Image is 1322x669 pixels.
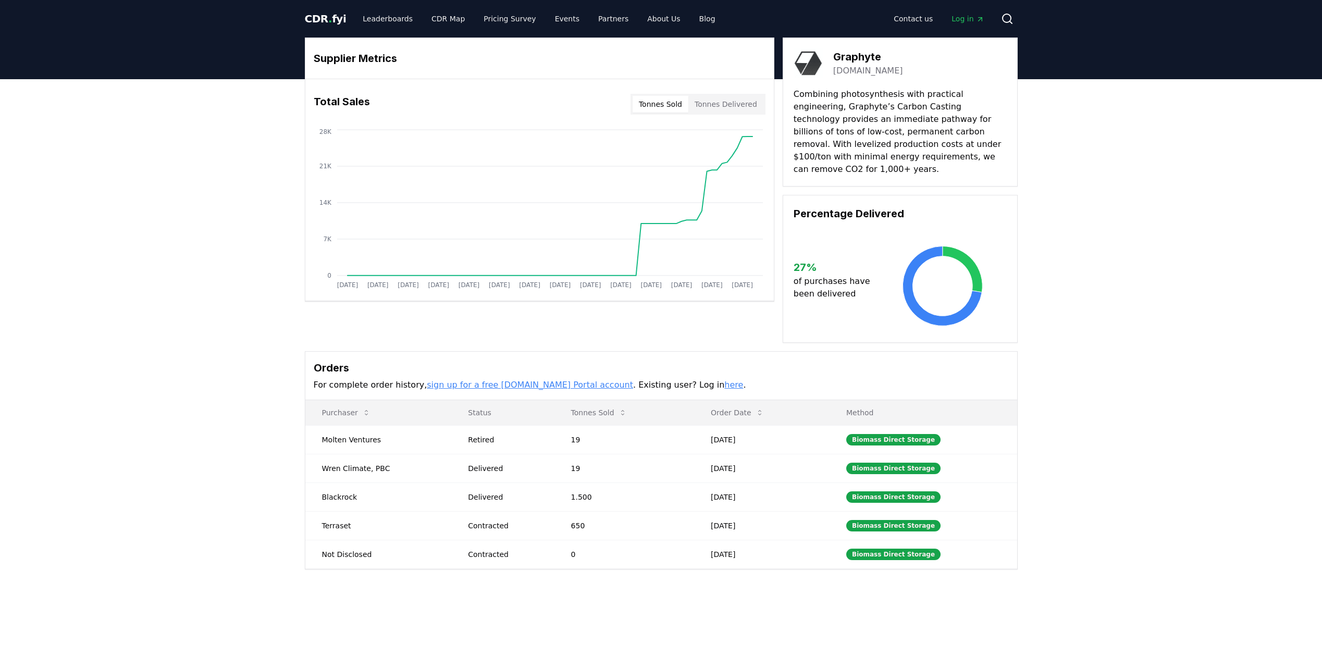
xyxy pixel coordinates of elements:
td: 1.500 [554,482,694,511]
button: Tonnes Sold [633,96,688,113]
button: Tonnes Sold [563,402,635,423]
button: Order Date [702,402,772,423]
p: Status [460,407,546,418]
img: Graphyte-logo [794,48,823,78]
td: Terraset [305,511,452,540]
div: Biomass Direct Storage [846,434,941,445]
tspan: 14K [319,199,331,206]
td: [DATE] [694,482,830,511]
h3: Orders [314,360,1009,376]
p: Combining photosynthesis with practical engineering, Graphyte’s Carbon Casting technology provide... [794,88,1007,176]
td: [DATE] [694,425,830,454]
a: Blog [691,9,724,28]
span: CDR fyi [305,13,347,25]
td: Wren Climate, PBC [305,454,452,482]
a: sign up for a free [DOMAIN_NAME] Portal account [427,380,633,390]
tspan: [DATE] [428,281,449,289]
tspan: [DATE] [519,281,540,289]
p: Method [838,407,1009,418]
a: Events [547,9,588,28]
td: [DATE] [694,540,830,568]
a: CDR Map [423,9,473,28]
h3: 27 % [794,259,879,275]
tspan: [DATE] [489,281,510,289]
button: Tonnes Delivered [688,96,763,113]
td: [DATE] [694,511,830,540]
td: [DATE] [694,454,830,482]
tspan: [DATE] [337,281,358,289]
a: [DOMAIN_NAME] [833,65,903,77]
tspan: [DATE] [671,281,693,289]
div: Biomass Direct Storage [846,549,941,560]
td: Blackrock [305,482,452,511]
div: Biomass Direct Storage [846,520,941,531]
tspan: 7K [323,236,332,243]
div: Delivered [468,463,546,474]
nav: Main [354,9,723,28]
a: CDR.fyi [305,11,347,26]
td: Not Disclosed [305,540,452,568]
div: Biomass Direct Storage [846,491,941,503]
button: Purchaser [314,402,379,423]
td: Molten Ventures [305,425,452,454]
td: 0 [554,540,694,568]
tspan: [DATE] [367,281,388,289]
td: 650 [554,511,694,540]
div: Contracted [468,521,546,531]
nav: Main [885,9,992,28]
td: 19 [554,454,694,482]
a: Pricing Survey [475,9,544,28]
td: 19 [554,425,694,454]
h3: Supplier Metrics [314,51,765,66]
p: For complete order history, . Existing user? Log in . [314,379,1009,391]
a: Log in [943,9,992,28]
div: Retired [468,435,546,445]
tspan: [DATE] [640,281,662,289]
tspan: 0 [327,272,331,279]
a: Partners [590,9,637,28]
p: of purchases have been delivered [794,275,879,300]
h3: Graphyte [833,49,903,65]
tspan: 21K [319,163,331,170]
a: here [724,380,743,390]
span: Log in [952,14,984,24]
tspan: [DATE] [701,281,723,289]
a: About Us [639,9,688,28]
h3: Percentage Delivered [794,206,1007,221]
div: Biomass Direct Storage [846,463,941,474]
h3: Total Sales [314,94,370,115]
tspan: [DATE] [458,281,479,289]
a: Contact us [885,9,941,28]
span: . [328,13,332,25]
div: Contracted [468,549,546,560]
tspan: 28K [319,128,331,135]
div: Delivered [468,492,546,502]
a: Leaderboards [354,9,421,28]
tspan: [DATE] [398,281,419,289]
tspan: [DATE] [580,281,601,289]
tspan: [DATE] [610,281,632,289]
tspan: [DATE] [732,281,753,289]
tspan: [DATE] [549,281,571,289]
